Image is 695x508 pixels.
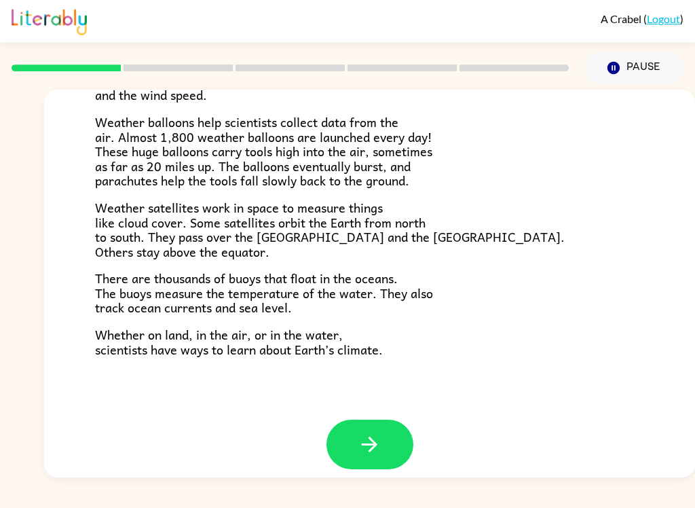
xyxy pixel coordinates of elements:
[95,198,565,261] span: Weather satellites work in space to measure things like cloud cover. Some satellites orbit the Ea...
[95,112,432,190] span: Weather balloons help scientists collect data from the air. Almost 1,800 weather balloons are lau...
[601,12,643,25] span: A Crabel
[647,12,680,25] a: Logout
[12,5,87,35] img: Literably
[585,52,683,84] button: Pause
[95,325,383,359] span: Whether on land, in the air, or in the water, scientists have ways to learn about Earth’s climate.
[95,268,433,317] span: There are thousands of buoys that float in the oceans. The buoys measure the temperature of the w...
[601,12,683,25] div: ( )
